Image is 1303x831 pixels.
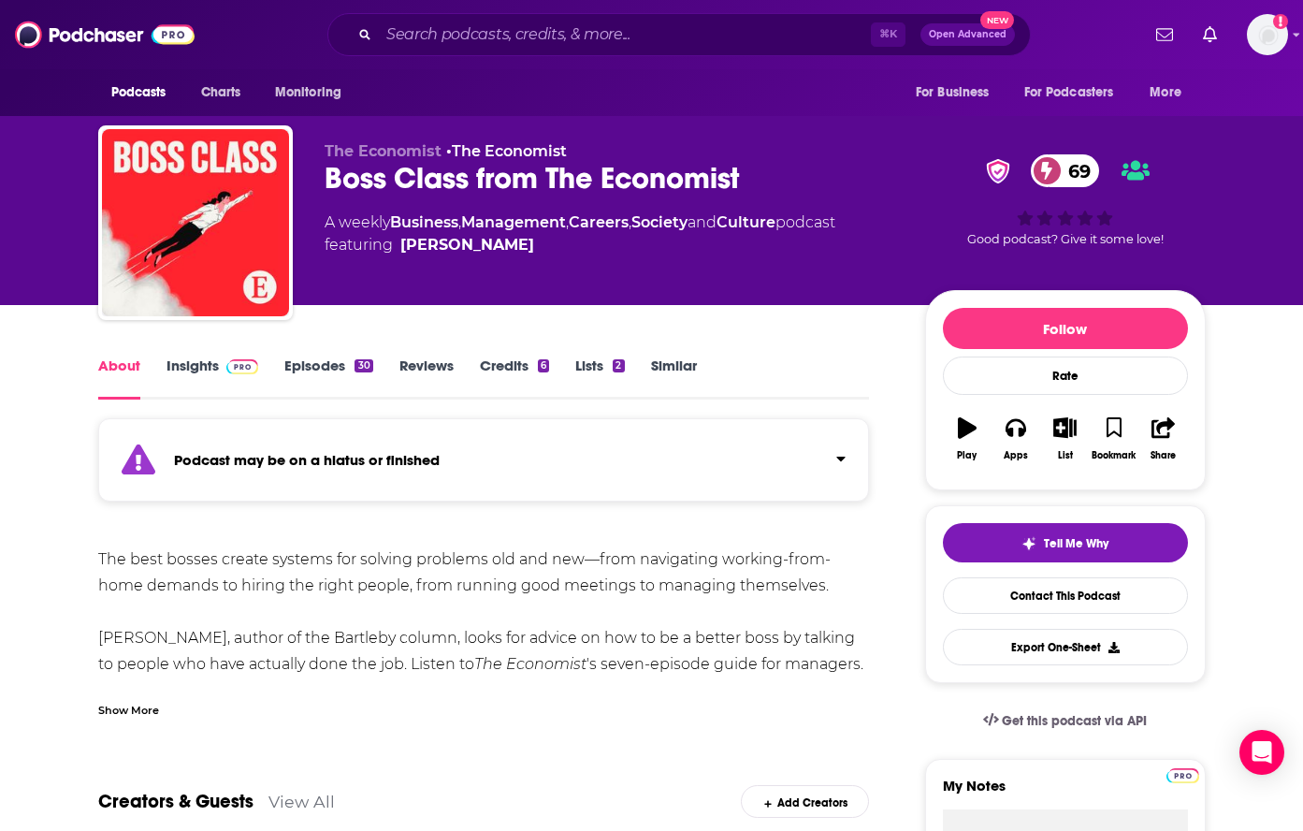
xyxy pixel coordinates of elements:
[943,405,992,473] button: Play
[992,405,1040,473] button: Apps
[275,80,341,106] span: Monitoring
[717,213,775,231] a: Culture
[390,213,458,231] a: Business
[1031,154,1100,187] a: 69
[871,22,905,47] span: ⌘ K
[284,357,372,400] a: Episodes30
[929,30,1006,39] span: Open Advanced
[458,213,461,231] span: ,
[399,357,454,400] a: Reviews
[461,213,566,231] a: Management
[474,655,586,673] em: The Economist
[98,547,870,756] div: The best bosses create systems for solving problems old and new—from navigating working-from-home...
[1149,19,1180,51] a: Show notifications dropdown
[1166,768,1199,783] img: Podchaser Pro
[538,359,549,372] div: 6
[174,451,440,469] strong: Podcast may be on a hiatus or finished
[379,20,871,50] input: Search podcasts, credits, & more...
[325,234,835,256] span: featuring
[166,357,259,400] a: InsightsPodchaser Pro
[327,13,1031,56] div: Search podcasts, credits, & more...
[1195,19,1224,51] a: Show notifications dropdown
[1150,80,1181,106] span: More
[1040,405,1089,473] button: List
[980,159,1016,183] img: verified Badge
[943,357,1188,395] div: Rate
[1058,450,1073,461] div: List
[903,75,1013,110] button: open menu
[98,75,191,110] button: open menu
[325,142,442,160] span: The Economist
[1004,450,1028,461] div: Apps
[1137,75,1205,110] button: open menu
[916,80,990,106] span: For Business
[1044,536,1108,551] span: Tell Me Why
[201,80,241,106] span: Charts
[98,430,870,502] section: Click to expand status details
[1138,405,1187,473] button: Share
[452,142,567,160] a: The Economist
[102,129,289,316] img: Boss Class from The Economist
[1021,536,1036,551] img: tell me why sparkle
[613,359,624,372] div: 2
[943,308,1188,349] button: Follow
[651,357,697,400] a: Similar
[741,785,869,818] div: Add Creators
[967,232,1164,246] span: Good podcast? Give it some love!
[566,213,569,231] span: ,
[943,777,1188,809] label: My Notes
[189,75,253,110] a: Charts
[1239,730,1284,775] div: Open Intercom Messenger
[1090,405,1138,473] button: Bookmark
[1166,765,1199,783] a: Pro website
[629,213,631,231] span: ,
[943,629,1188,665] button: Export One-Sheet
[1024,80,1114,106] span: For Podcasters
[111,80,166,106] span: Podcasts
[1247,14,1288,55] img: User Profile
[446,142,567,160] span: •
[1273,14,1288,29] svg: Add a profile image
[575,357,624,400] a: Lists2
[943,523,1188,562] button: tell me why sparkleTell Me Why
[968,698,1163,744] a: Get this podcast via API
[15,17,195,52] img: Podchaser - Follow, Share and Rate Podcasts
[355,359,372,372] div: 30
[1151,450,1176,461] div: Share
[98,790,253,813] a: Creators & Guests
[957,450,977,461] div: Play
[1247,14,1288,55] button: Show profile menu
[1092,450,1136,461] div: Bookmark
[980,11,1014,29] span: New
[688,213,717,231] span: and
[631,213,688,231] a: Society
[925,142,1206,258] div: verified Badge69Good podcast? Give it some love!
[268,792,335,811] a: View All
[98,357,140,400] a: About
[569,213,629,231] a: Careers
[1012,75,1141,110] button: open menu
[1050,154,1100,187] span: 69
[920,23,1015,46] button: Open AdvancedNew
[480,357,549,400] a: Credits6
[1247,14,1288,55] span: Logged in as megcassidy
[400,234,534,256] a: Andrew Palmer
[325,211,835,256] div: A weekly podcast
[226,359,259,374] img: Podchaser Pro
[943,577,1188,614] a: Contact This Podcast
[262,75,366,110] button: open menu
[1002,713,1147,729] span: Get this podcast via API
